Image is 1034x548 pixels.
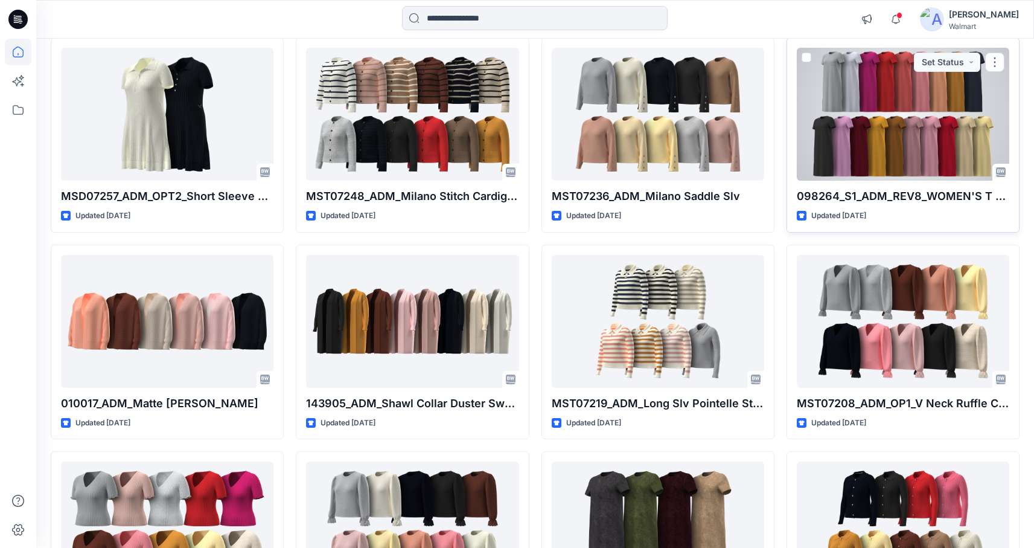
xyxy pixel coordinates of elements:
img: avatar [920,7,944,31]
a: 143905_ADM_Shawl Collar Duster Sweater(2) (1) [306,255,519,388]
p: Updated [DATE] [321,417,375,430]
p: Updated [DATE] [75,210,130,222]
p: MST07208_ADM_OP1_V Neck Ruffle Cuff Sweater(KG2) [797,395,1009,412]
p: 098264_S1_ADM_REV8_WOMEN'S T SHIRT MIDI DRESS [797,188,1009,205]
p: Updated [DATE] [811,417,866,430]
div: Walmart [949,22,1019,31]
a: MST07219_ADM_Long Slv Pointelle Stripe [552,255,764,388]
a: 098264_S1_ADM_REV8_WOMEN'S T SHIRT MIDI DRESS [797,48,1009,181]
p: 143905_ADM_Shawl Collar Duster Sweater(2) (1) [306,395,519,412]
p: MST07248_ADM_Milano Stitch Cardigan [306,188,519,205]
p: MSD07257_ADM_OPT2_Short Sleeve Rib Polo Dress(1) [61,188,273,205]
p: MST07219_ADM_Long Slv Pointelle Stripe [552,395,764,412]
a: MST07248_ADM_Milano Stitch Cardigan [306,48,519,181]
div: [PERSON_NAME] [949,7,1019,22]
p: Updated [DATE] [566,417,621,430]
p: MST07236_ADM_Milano Saddle Slv [552,188,764,205]
a: MST07208_ADM_OP1_V Neck Ruffle Cuff Sweater(KG2) [797,255,1009,388]
a: MST07236_ADM_Milano Saddle Slv [552,48,764,181]
p: Updated [DATE] [321,210,375,222]
a: MSD07257_ADM_OPT2_Short Sleeve Rib Polo Dress(1) [61,48,273,181]
p: 010017_ADM_Matte [PERSON_NAME] [61,395,273,412]
a: 010017_ADM_Matte Chenille Cardi [61,255,273,388]
p: Updated [DATE] [811,210,866,222]
p: Updated [DATE] [566,210,621,222]
p: Updated [DATE] [75,417,130,430]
